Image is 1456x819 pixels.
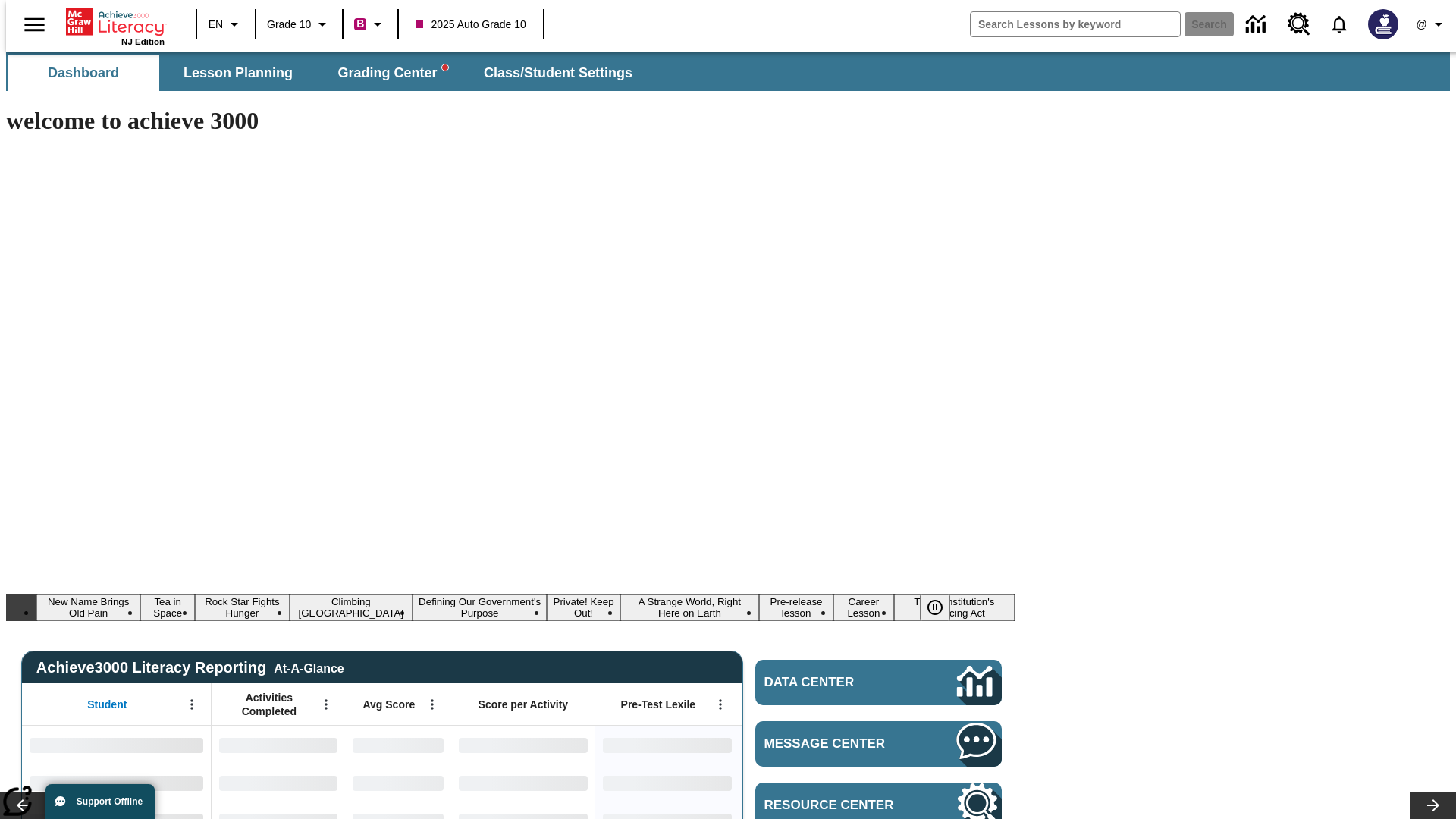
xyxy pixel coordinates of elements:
[547,594,620,621] button: Slide 6 Private! Keep Out!
[315,693,337,716] button: Open Menu
[209,17,223,33] span: EN
[66,7,165,37] a: Home
[162,55,314,91] button: Lesson Planning
[413,594,548,621] button: Slide 5 Defining Our Government's Purpose
[1416,17,1426,33] span: @
[77,796,143,807] span: Support Offline
[290,594,413,621] button: Slide 4 Climbing Mount Tai
[337,64,447,82] span: Grading Center
[1237,4,1279,45] a: Data Center
[36,659,344,676] span: Achieve3000 Literacy Reporting
[920,594,950,621] button: Pause
[1407,11,1456,38] button: Profile/Settings
[1410,792,1456,819] button: Lesson carousel, Next
[442,64,448,71] svg: writing assistant alert
[894,594,1015,621] button: Slide 10 The Constitution's Balancing Act
[1279,4,1319,45] a: Resource Center, Will open in new tab
[1368,9,1398,39] img: Avatar
[971,12,1180,36] input: search field
[140,594,195,621] button: Slide 2 Tea in Space
[261,11,337,38] button: Grade: Grade 10, Select a grade
[12,2,57,47] button: Open side menu
[184,64,293,82] span: Lesson Planning
[6,55,646,91] div: SubNavbar
[362,698,415,711] span: Avg Score
[709,693,732,716] button: Open Menu
[345,764,451,802] div: No Data,
[202,11,250,38] button: Language: EN, Select a language
[87,698,127,711] span: Student
[317,55,469,91] button: Grading Center
[484,64,632,82] span: Class/Student Settings
[764,798,912,813] span: Resource Center
[212,764,345,802] div: No Data,
[1359,5,1407,44] button: Select a new avatar
[345,726,451,764] div: No Data,
[1319,5,1359,44] a: Notifications
[66,5,165,46] div: Home
[48,64,119,82] span: Dashboard
[348,11,393,38] button: Boost Class color is violet red. Change class color
[421,693,444,716] button: Open Menu
[219,691,319,718] span: Activities Completed
[755,721,1002,767] a: Message Center
[6,52,1450,91] div: SubNavbar
[36,594,140,621] button: Slide 1 New Name Brings Old Pain
[472,55,645,91] button: Class/Student Settings
[759,594,833,621] button: Slide 8 Pre-release lesson
[121,37,165,46] span: NJ Edition
[755,660,1002,705] a: Data Center
[764,675,906,690] span: Data Center
[45,784,155,819] button: Support Offline
[764,736,912,752] span: Message Center
[180,693,203,716] button: Open Menu
[621,698,696,711] span: Pre-Test Lexile
[833,594,894,621] button: Slide 9 Career Lesson
[416,17,526,33] span: 2025 Auto Grade 10
[6,107,1015,135] h1: welcome to achieve 3000
[479,698,569,711] span: Score per Activity
[212,726,345,764] div: No Data,
[267,17,311,33] span: Grade 10
[356,14,364,33] span: B
[195,594,290,621] button: Slide 3 Rock Star Fights Hunger
[8,55,159,91] button: Dashboard
[274,659,344,676] div: At-A-Glance
[920,594,965,621] div: Pause
[620,594,759,621] button: Slide 7 A Strange World, Right Here on Earth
